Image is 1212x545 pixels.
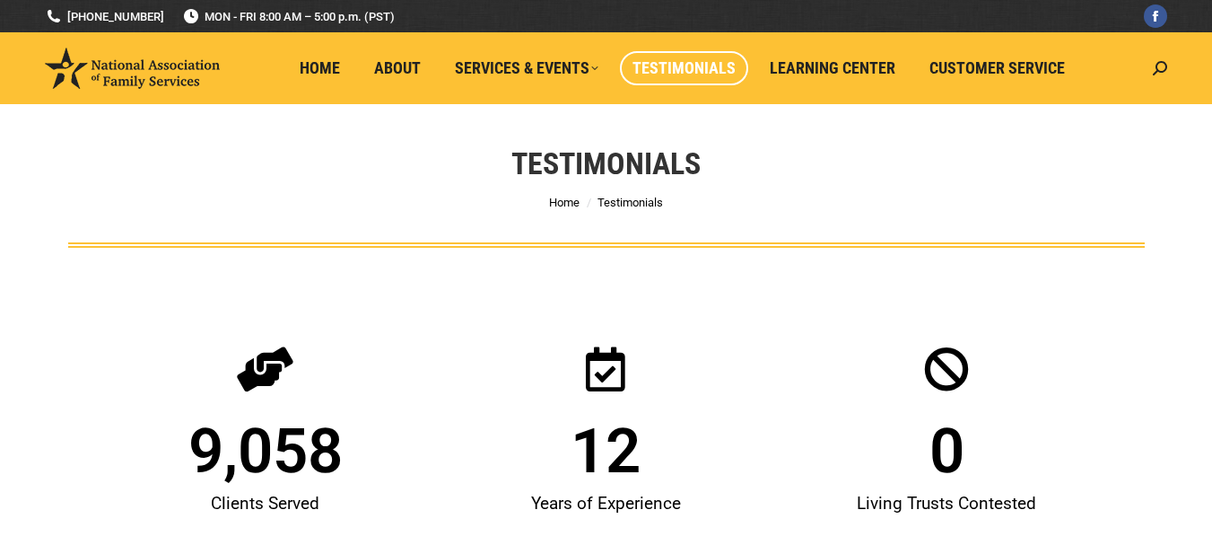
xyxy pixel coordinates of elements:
[300,58,340,78] span: Home
[632,58,736,78] span: Testimonials
[770,58,895,78] span: Learning Center
[917,51,1077,85] a: Customer Service
[374,58,421,78] span: About
[620,51,748,85] a: Testimonials
[597,196,663,209] span: Testimonials
[188,420,343,482] span: 9,058
[757,51,908,85] a: Learning Center
[45,48,220,89] img: National Association of Family Services
[362,51,433,85] a: About
[511,144,701,183] h1: Testimonials
[549,196,580,209] a: Home
[182,8,395,25] span: MON - FRI 8:00 AM – 5:00 p.m. (PST)
[455,58,598,78] span: Services & Events
[929,420,964,482] span: 0
[929,58,1065,78] span: Customer Service
[571,420,641,482] span: 12
[45,8,164,25] a: [PHONE_NUMBER]
[444,482,767,525] div: Years of Experience
[785,482,1108,525] div: Living Trusts Contested
[1144,4,1167,28] a: Facebook page opens in new window
[104,482,427,525] div: Clients Served
[287,51,353,85] a: Home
